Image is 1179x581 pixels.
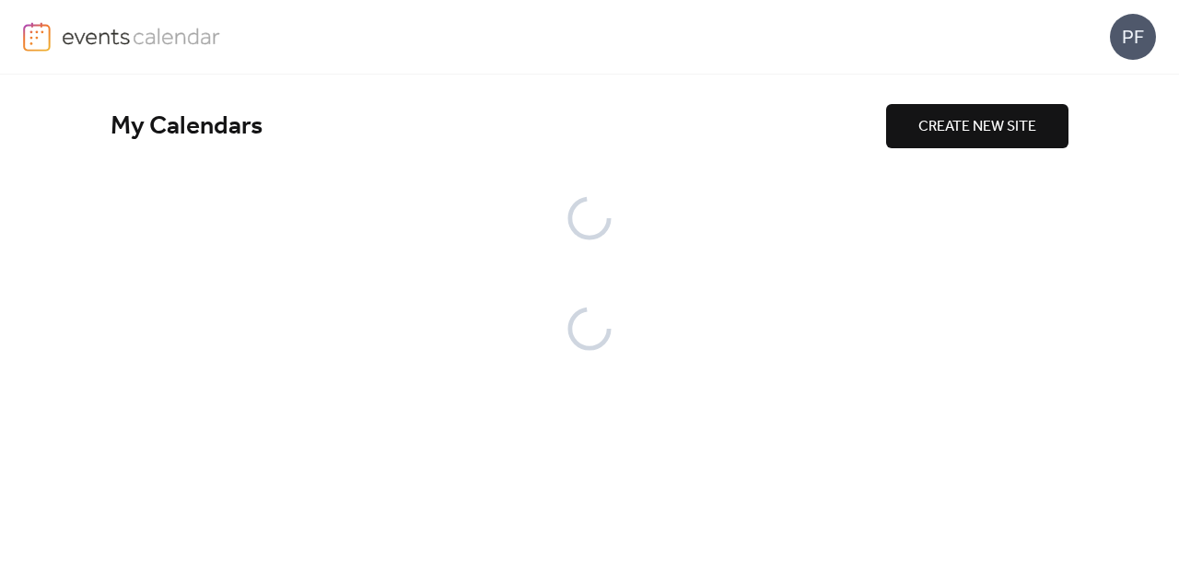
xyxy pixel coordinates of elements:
[23,22,51,52] img: logo
[886,104,1068,148] button: CREATE NEW SITE
[62,22,221,50] img: logo-type
[918,116,1036,138] span: CREATE NEW SITE
[1110,14,1156,60] div: PF
[111,110,886,143] div: My Calendars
